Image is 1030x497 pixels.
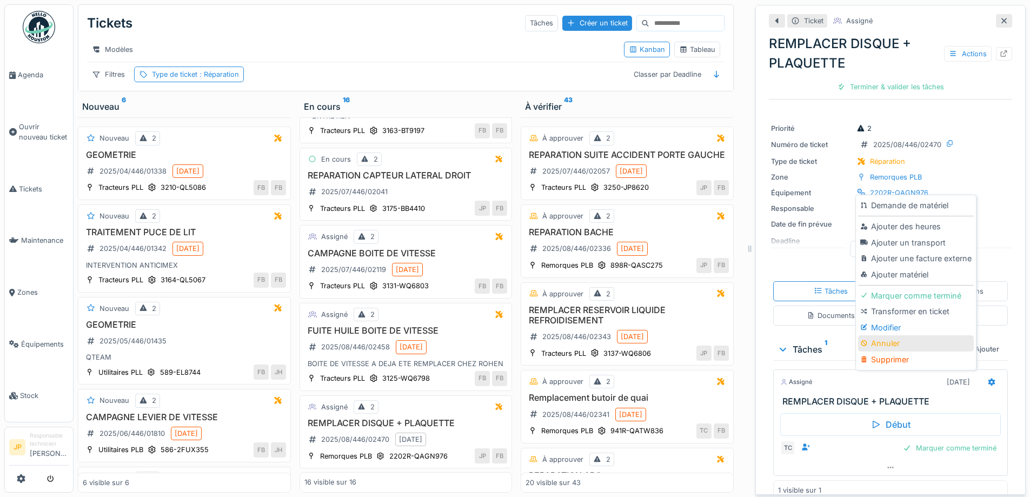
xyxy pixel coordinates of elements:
[542,409,609,420] div: 2025/08/446/02341
[83,352,286,362] div: QTEAM
[99,303,129,314] div: Nouveau
[87,67,130,82] div: Filtres
[18,70,69,80] span: Agenda
[271,180,286,195] div: FB
[780,413,1001,436] div: Début
[396,264,419,275] div: [DATE]
[83,260,286,270] div: INTERVENTION ANTICIMEX
[152,211,156,221] div: 2
[610,260,663,270] div: 898R-QASC275
[606,133,610,143] div: 2
[176,243,200,254] div: [DATE]
[780,440,795,455] div: TC
[778,343,908,356] div: Tâches
[99,133,129,143] div: Nouveau
[541,260,593,270] div: Remorques PLB
[825,343,827,356] sup: 1
[958,342,1004,356] div: Ajouter
[858,335,973,352] div: Annuler
[833,79,948,94] div: Terminer & valider les tâches
[304,100,508,113] div: En cours
[629,67,706,82] div: Classer par Deadline
[870,188,928,198] div: 2202R-QAGN976
[858,218,973,235] div: Ajouter des heures
[542,211,583,221] div: À approuver
[525,100,729,113] div: À vérifier
[98,445,143,455] div: Utilitaires PLB
[525,15,558,31] div: Tâches
[621,243,644,254] div: [DATE]
[899,441,1001,455] div: Marquer comme terminé
[807,310,855,321] div: Documents
[858,235,973,251] div: Ajouter un transport
[714,258,729,273] div: FB
[382,203,425,214] div: 3175-BB4410
[771,172,852,182] div: Zone
[99,395,129,406] div: Nouveau
[542,454,583,465] div: À approuver
[542,332,611,342] div: 2025/08/446/02343
[526,305,729,326] h3: REMPLACER RESERVOIR LIQUIDE REFROIDISEMENT
[304,478,356,488] div: 16 visible sur 16
[873,140,941,150] div: 2025/08/446/02470
[30,432,69,448] div: Responsable technicien
[99,243,167,254] div: 2025/04/446/01342
[23,11,55,43] img: Badge_color-CXgf-gQk.svg
[400,342,423,352] div: [DATE]
[304,359,508,369] div: BOITE DE VITESSE A DEJA ETE REMPLACER CHEZ ROHEN
[176,166,200,176] div: [DATE]
[526,393,729,403] h3: Remplacement butoir de quai
[161,182,206,193] div: 3210-QL5086
[947,377,970,387] div: [DATE]
[30,432,69,463] li: [PERSON_NAME]
[564,100,573,113] sup: 43
[320,281,365,291] div: Tracteurs PLL
[814,286,848,296] div: Tâches
[858,320,973,336] div: Modifier
[99,211,129,221] div: Nouveau
[389,451,448,461] div: 2202R-QAGN976
[321,434,389,445] div: 2025/08/446/02470
[254,180,269,195] div: FB
[304,418,508,428] h3: REMPLACER DISQUE + PLAQUETTE
[19,184,69,194] span: Tickets
[152,69,239,79] div: Type de ticket
[321,402,348,412] div: Assigné
[122,100,126,113] sup: 6
[771,188,852,198] div: Équipement
[98,367,143,377] div: Utilitaires PLL
[542,376,583,387] div: À approuver
[152,303,156,314] div: 2
[778,485,821,495] div: 1 visible sur 1
[98,182,143,193] div: Tracteurs PLL
[475,279,490,294] div: FB
[475,201,490,216] div: JP
[769,34,1012,73] div: REMPLACER DISQUE + PLAQUETTE
[17,287,69,297] span: Zones
[696,423,712,439] div: TC
[526,227,729,237] h3: REPARATION BACHE
[321,231,348,242] div: Assigné
[161,445,209,455] div: 586-2FUX355
[320,203,365,214] div: Tracteurs PLL
[475,448,490,463] div: JP
[619,409,642,420] div: [DATE]
[542,133,583,143] div: À approuver
[771,123,852,134] div: Priorité
[492,448,507,463] div: FB
[714,180,729,195] div: FB
[304,170,508,181] h3: REPARATION CAPTEUR LATERAL DROIT
[846,16,873,26] div: Assigné
[370,231,375,242] div: 2
[606,376,610,387] div: 2
[621,332,644,342] div: [DATE]
[98,275,143,285] div: Tracteurs PLL
[526,150,729,160] h3: REPARATION SUITE ACCIDENT PORTE GAUCHE
[21,339,69,349] span: Équipements
[870,172,922,182] div: Remorques PLB
[160,367,201,377] div: 589-EL8744
[99,336,167,346] div: 2025/05/446/01435
[944,46,992,62] div: Actions
[83,227,286,237] h3: TRAITEMENT PUCE DE LIT
[382,281,429,291] div: 3131-WQ6803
